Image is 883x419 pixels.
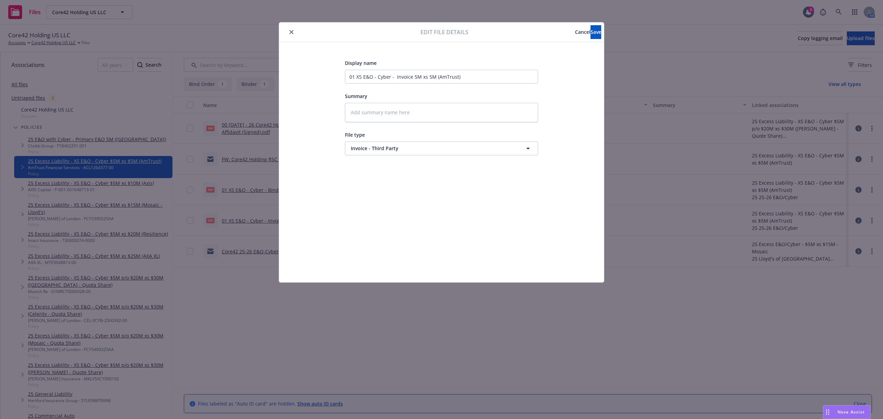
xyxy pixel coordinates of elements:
span: Cancel [575,29,591,35]
span: Summary [345,93,367,99]
div: Drag to move [823,406,832,419]
button: Invoice - Third Party [345,142,538,155]
span: Invoice - Third Party [351,145,507,152]
button: Nova Assist [823,405,871,419]
span: Display name [345,60,377,66]
span: File type [345,131,365,138]
button: close [287,28,296,36]
button: Save [591,25,601,39]
button: Cancel [575,25,591,39]
input: Add display name here [345,70,538,84]
span: Edit file details [420,28,468,36]
span: Save [591,29,601,35]
span: Nova Assist [837,409,865,415]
